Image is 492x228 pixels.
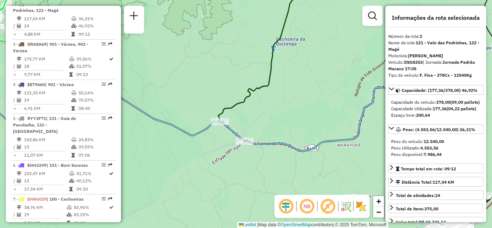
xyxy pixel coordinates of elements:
span: 5 - [13,116,76,134]
span: | 131 - Guia de Pacobaíba, 132 - [GEOGRAPHIC_DATA] [13,116,76,134]
td: 09:20 [76,185,108,193]
span: Tempo total em rota: 09:12 [401,166,456,171]
span: 7 - [13,196,84,202]
i: % de utilização do peso [69,57,75,61]
i: Rota otimizada [109,171,113,176]
span: 117,04 KM [433,179,454,185]
div: Map data © contributors,© 2025 TomTom, Microsoft [237,222,388,228]
a: Total de itens:375,00 [388,204,483,213]
strong: 177,36 [433,106,447,111]
i: Distância Total [17,17,21,21]
td: 24,83% [78,136,112,143]
i: % de utilização da cubagem [69,179,75,183]
td: 225,47 KM [24,170,69,177]
strong: 7.986,44 [424,152,442,157]
td: 50,14% [78,89,112,97]
em: Opções [102,163,106,167]
div: Total de itens: [396,206,438,212]
td: / [13,143,17,151]
div: Nome da rota: [388,40,483,53]
td: 36,31% [78,15,112,22]
em: Opções [102,82,106,86]
td: 09:12 [78,31,112,38]
a: Tempo total em rota: 09:12 [388,164,483,173]
td: 143,86 KM [24,136,71,143]
strong: DSG8253 [404,59,423,65]
td: 24 [24,22,71,30]
a: Valor total:R$ 19.231,13 [388,217,483,227]
i: Distância Total [17,91,21,95]
span: − [376,207,381,216]
span: Capacidade: (177,36/378,00) 46,92% [402,88,478,93]
td: 17,34 KM [24,185,69,193]
td: 83,25% [73,211,108,218]
strong: R$ 19.231,13 [419,219,446,225]
td: / [13,22,17,30]
i: % de utilização da cubagem [67,213,72,217]
td: 29 [24,211,66,218]
i: Tempo total em rota [69,72,73,77]
strong: 200,64 [416,112,430,118]
div: Capacidade do veículo: [391,99,480,106]
span: EHH3249 [27,162,46,168]
td: / [13,211,17,218]
i: Total de Atividades [17,145,21,149]
div: Tipo do veículo: [388,72,483,79]
i: % de utilização da cubagem [69,64,75,68]
span: | Jornada: [388,59,475,71]
em: Rota exportada [108,82,112,86]
i: Tempo total em rota [71,32,75,36]
td: = [13,185,17,193]
a: Total de atividades:24 [388,190,483,200]
h4: Informações da rota selecionada [388,14,483,21]
strong: 2 [420,33,422,39]
span: | 901 - Várzea [45,82,74,87]
span: Peso do veículo: [391,139,444,144]
a: Leaflet [239,222,256,227]
span: 4 - [13,82,74,87]
i: % de utilização do peso [69,171,75,176]
span: Peso: (4.553,56/12.540,00) 36,31% [403,127,475,132]
td: 39,56% [76,55,108,63]
td: 40,12% [76,177,108,184]
span: | 151 - Bom Sucesso [46,162,88,168]
i: Tempo total em rota [71,153,75,157]
td: 09:13 [73,219,108,227]
strong: 378,00 [436,99,450,105]
span: RYY3F71 [27,116,46,121]
td: / [13,63,17,70]
i: Total de Atividades [17,64,21,68]
td: 131,35 KM [24,89,71,97]
td: 70,57% [78,97,112,104]
strong: (04,22 pallets) [447,106,476,111]
td: 83,96% [73,204,108,211]
i: % de utilização do peso [67,205,72,210]
div: Valor total: [396,219,446,225]
span: | 100 - Cachoeiras [46,196,84,202]
i: Total de Atividades [17,213,21,217]
td: = [13,152,17,159]
a: OpenStreetMap [281,222,312,227]
td: 38,76 KM [24,204,66,211]
td: / [13,177,17,184]
td: 18 [24,63,69,70]
span: DRA8A69 [27,41,46,47]
i: Distância Total [17,171,21,176]
i: Rota otimizada [109,205,113,210]
td: 175,77 KM [24,55,69,63]
i: Distância Total [17,138,21,142]
td: 07:06 [78,152,112,159]
strong: 12.540,00 [424,139,444,144]
span: Ocultar NR [298,198,316,215]
td: = [13,219,17,227]
span: + [376,197,381,206]
img: Fluxo de ruas [340,201,352,212]
em: Rota exportada [108,116,112,120]
div: Espaço livre: [391,112,480,119]
i: % de utilização do peso [71,91,77,95]
a: Exibir filtros [365,9,380,23]
a: Peso: (4.553,56/12.540,00) 36,31% [388,124,483,134]
span: | 901 - Várzea, 902 - Varzea [13,41,88,53]
i: Rota otimizada [109,57,113,61]
td: 39,55% [78,143,112,151]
